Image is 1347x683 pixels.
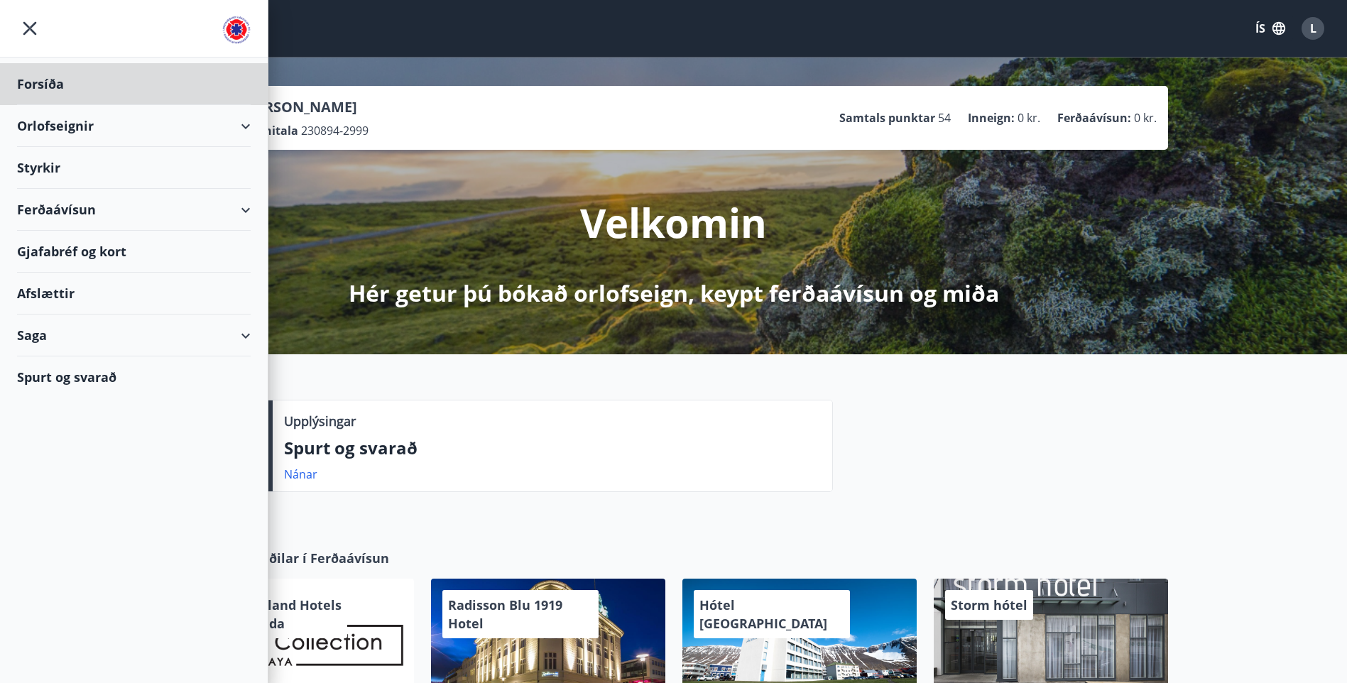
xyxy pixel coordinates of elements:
[580,195,767,249] p: Velkomin
[17,16,43,41] button: menu
[1018,110,1040,126] span: 0 kr.
[17,315,251,356] div: Saga
[951,596,1027,613] span: Storm hótel
[284,412,356,430] p: Upplýsingar
[1248,16,1293,41] button: ÍS
[242,123,298,138] p: Kennitala
[938,110,951,126] span: 54
[197,549,389,567] span: Samstarfsaðilar í Ferðaávísun
[968,110,1015,126] p: Inneign :
[242,97,369,117] p: [PERSON_NAME]
[17,273,251,315] div: Afslættir
[284,466,317,482] a: Nánar
[17,147,251,189] div: Styrkir
[17,231,251,273] div: Gjafabréf og kort
[17,356,251,398] div: Spurt og svarað
[349,278,999,309] p: Hér getur þú bókað orlofseign, keypt ferðaávísun og miða
[1296,11,1330,45] button: L
[222,16,251,44] img: union_logo
[197,596,342,632] span: Berjaya Iceland Hotels og Hótel Edda
[839,110,935,126] p: Samtals punktar
[17,189,251,231] div: Ferðaávísun
[17,63,251,105] div: Forsíða
[284,436,821,460] p: Spurt og svarað
[301,123,369,138] span: 230894-2999
[1310,21,1316,36] span: L
[17,105,251,147] div: Orlofseignir
[1057,110,1131,126] p: Ferðaávísun :
[699,596,827,632] span: Hótel [GEOGRAPHIC_DATA]
[1134,110,1157,126] span: 0 kr.
[448,596,562,632] span: Radisson Blu 1919 Hotel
